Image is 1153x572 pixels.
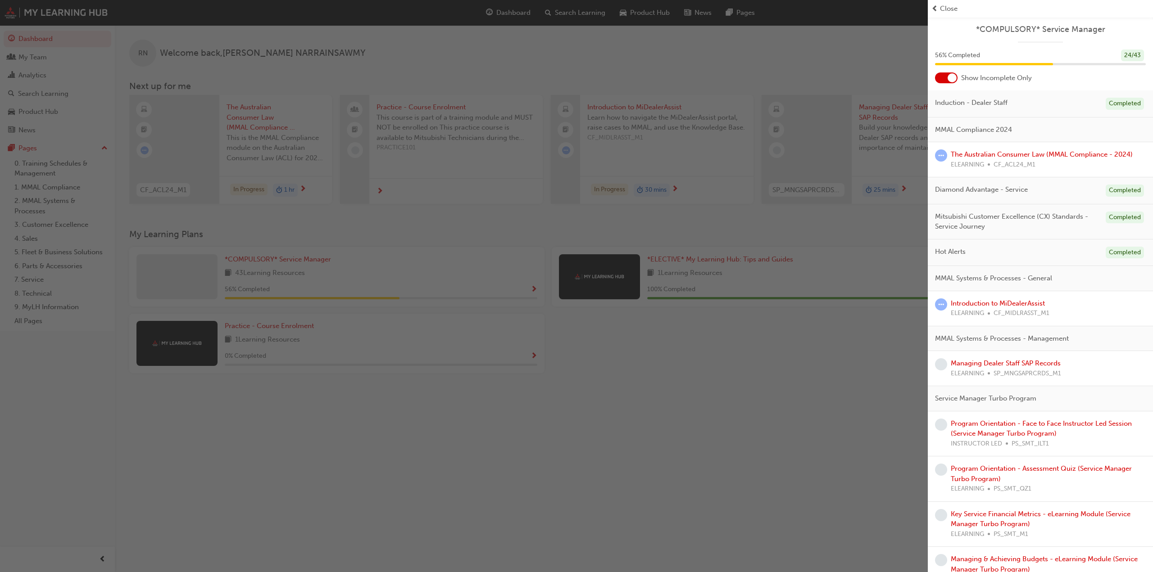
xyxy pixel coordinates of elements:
span: 56 % Completed [935,50,980,61]
span: PS_SMT_QZ1 [994,484,1031,494]
span: learningRecordVerb_NONE-icon [935,358,947,370]
span: Induction - Dealer Staff [935,98,1008,108]
div: 24 / 43 [1121,50,1144,62]
span: Hot Alerts [935,247,966,257]
span: MMAL Compliance 2024 [935,125,1012,135]
span: INSTRUCTOR LED [951,439,1002,449]
a: Key Service Financial Metrics - eLearning Module (Service Manager Turbo Program) [951,510,1130,528]
a: The Australian Consumer Law (MMAL Compliance - 2024) [951,150,1133,158]
span: MMAL Systems & Processes - Management [935,333,1069,344]
span: SP_MNGSAPRCRDS_M1 [994,369,1061,379]
span: learningRecordVerb_NONE-icon [935,464,947,476]
span: learningRecordVerb_NONE-icon [935,419,947,431]
span: learningRecordVerb_ATTEMPT-icon [935,149,947,162]
span: prev-icon [931,4,938,14]
a: *COMPULSORY* Service Manager [935,24,1146,35]
a: Program Orientation - Assessment Quiz (Service Manager Turbo Program) [951,464,1132,483]
span: ELEARNING [951,529,984,540]
a: Program Orientation - Face to Face Instructor Led Session (Service Manager Turbo Program) [951,419,1132,438]
span: Service Manager Turbo Program [935,393,1036,404]
span: ELEARNING [951,369,984,379]
div: Completed [1106,247,1144,259]
a: Managing Dealer Staff SAP Records [951,359,1061,367]
span: Mitsubishi Customer Excellence (CX) Standards - Service Journey [935,212,1099,232]
span: PS_SMT_ILT1 [1012,439,1049,449]
span: Diamond Advantage - Service [935,185,1028,195]
span: Show Incomplete Only [961,73,1032,83]
span: MMAL Systems & Processes - General [935,273,1052,284]
span: Close [940,4,958,14]
span: ELEARNING [951,484,984,494]
a: Introduction to MiDealerAssist [951,299,1045,307]
span: CF_ACL24_M1 [994,160,1035,170]
div: Completed [1106,98,1144,110]
span: learningRecordVerb_NONE-icon [935,509,947,521]
span: ELEARNING [951,308,984,319]
div: Completed [1106,212,1144,224]
span: learningRecordVerb_NONE-icon [935,554,947,566]
span: learningRecordVerb_ATTEMPT-icon [935,298,947,311]
button: prev-iconClose [931,4,1149,14]
span: PS_SMT_M1 [994,529,1028,540]
div: Completed [1106,185,1144,197]
span: CF_MIDLRASST_M1 [994,308,1049,319]
span: ELEARNING [951,160,984,170]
